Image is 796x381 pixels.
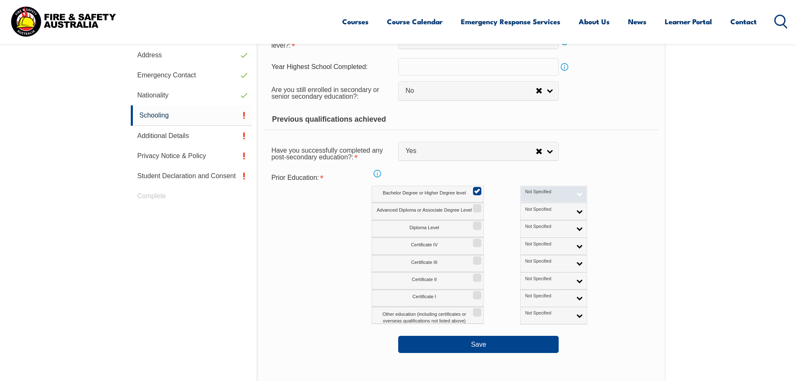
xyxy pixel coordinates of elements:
label: Certificate IV [371,238,484,255]
a: Address [131,45,253,65]
a: Privacy Notice & Policy [131,146,253,166]
span: Yes [405,147,536,156]
div: Year Highest School Completed: [264,59,398,75]
span: Are you still enrolled in secondary or senior secondary education?: [271,86,379,100]
a: Course Calendar [387,10,443,33]
label: Advanced Diploma or Associate Degree Level [371,203,484,220]
span: Not Specified [525,189,572,195]
button: Save [398,336,559,353]
a: Nationality [131,85,253,105]
label: Certificate I [371,290,484,307]
a: News [628,10,646,33]
a: Schooling [131,105,253,126]
a: Courses [342,10,369,33]
span: Not Specified [525,276,572,282]
a: Additional Details [131,126,253,146]
label: Certificate II [371,272,484,289]
span: No [405,87,536,95]
div: Have you successfully completed any post-secondary education? is required. [264,141,398,165]
div: Previous qualifications achieved [264,109,658,130]
input: YYYY [398,58,559,76]
a: Contact [730,10,757,33]
a: Learner Portal [665,10,712,33]
label: Bachelor Degree or Higher Degree level [371,186,484,203]
span: Not Specified [525,293,572,299]
span: Have you successfully completed any post-secondary education?: [271,147,383,161]
a: Info [559,61,570,73]
label: Diploma Level [371,220,484,238]
a: Emergency Contact [131,65,253,85]
label: Certificate III [371,255,484,272]
span: Not Specified [525,258,572,264]
span: Not Specified [525,224,572,230]
a: Info [371,168,383,179]
a: Emergency Response Services [461,10,560,33]
span: Not Specified [525,310,572,316]
span: Not Specified [525,241,572,247]
a: About Us [579,10,610,33]
span: Not Specified [525,207,572,212]
div: Prior Education is required. [264,170,398,186]
a: Student Declaration and Consent [131,166,253,186]
label: Other education (including certificates or overseas qualifications not listed above) [371,307,484,324]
